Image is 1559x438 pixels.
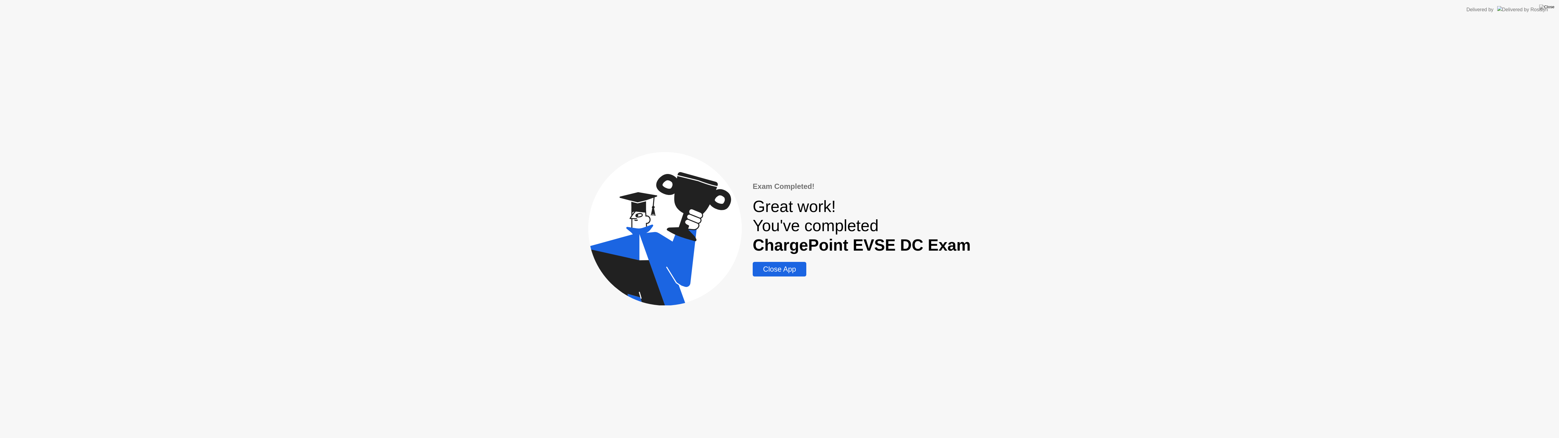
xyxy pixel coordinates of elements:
div: Great work! You've completed [753,197,971,255]
b: ChargePoint EVSE DC Exam [753,236,971,254]
button: Close App [753,262,806,276]
img: Delivered by Rosalyn [1497,6,1548,13]
div: Delivered by [1466,6,1494,13]
img: Close [1539,5,1554,9]
div: Close App [755,265,804,273]
div: Exam Completed! [753,181,971,192]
